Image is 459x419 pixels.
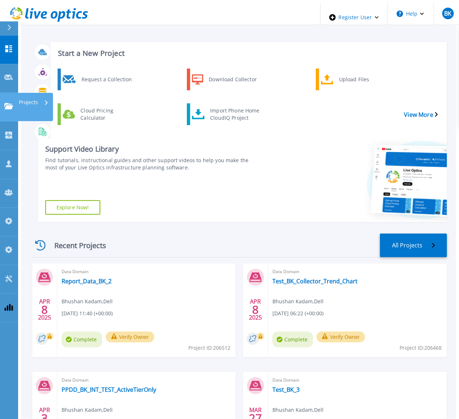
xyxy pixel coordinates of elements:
[41,307,48,313] span: 8
[58,49,438,57] h3: Start a New Project
[404,111,438,118] a: View More
[62,297,113,305] span: Bhushan Kadam , Dell
[206,105,268,123] div: Import Phone Home CloudIQ Project
[45,200,100,215] a: Explore Now!
[106,332,154,342] button: Verify Owner
[31,237,118,254] div: Recent Projects
[272,332,313,348] span: Complete
[62,386,156,393] a: PPDD_BK_INT_TEST_ActiveTierOnly
[272,278,358,285] a: Test_BK_Collector_Trend_Chart
[400,344,442,352] span: Project ID: 206468
[19,93,38,112] p: Projects
[188,344,230,352] span: Project ID: 206512
[272,309,324,317] span: [DATE] 06:22 (+00:00)
[380,234,447,257] a: All Projects
[62,278,112,285] a: Report_Data_BK_2
[205,70,266,89] div: Download Collector
[62,376,232,384] span: Data Domain
[45,157,258,171] div: Find tutorials, instructional guides and other support videos to help you make the most of your L...
[58,69,139,90] a: Request a Collection
[317,332,365,342] button: Verify Owner
[272,406,324,414] span: Bhushan Kadam , Dell
[249,296,262,323] div: APR 2025
[272,268,443,276] span: Data Domain
[62,268,232,276] span: Data Domain
[62,332,102,348] span: Complete
[58,103,139,125] a: Cloud Pricing Calculator
[62,406,113,414] span: Bhushan Kadam , Dell
[272,376,443,384] span: Data Domain
[272,386,300,393] a: Test_BK_3
[272,297,324,305] span: Bhushan Kadam , Dell
[38,296,51,323] div: APR 2025
[252,307,259,313] span: 8
[321,3,388,32] div: Register User
[78,70,137,89] div: Request a Collection
[45,144,258,154] div: Support Video Library
[444,11,451,16] span: BK
[335,70,395,89] div: Upload Files
[77,105,137,123] div: Cloud Pricing Calculator
[316,69,397,90] a: Upload Files
[62,309,113,317] span: [DATE] 11:40 (+00:00)
[187,69,268,90] a: Download Collector
[388,3,433,25] button: Help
